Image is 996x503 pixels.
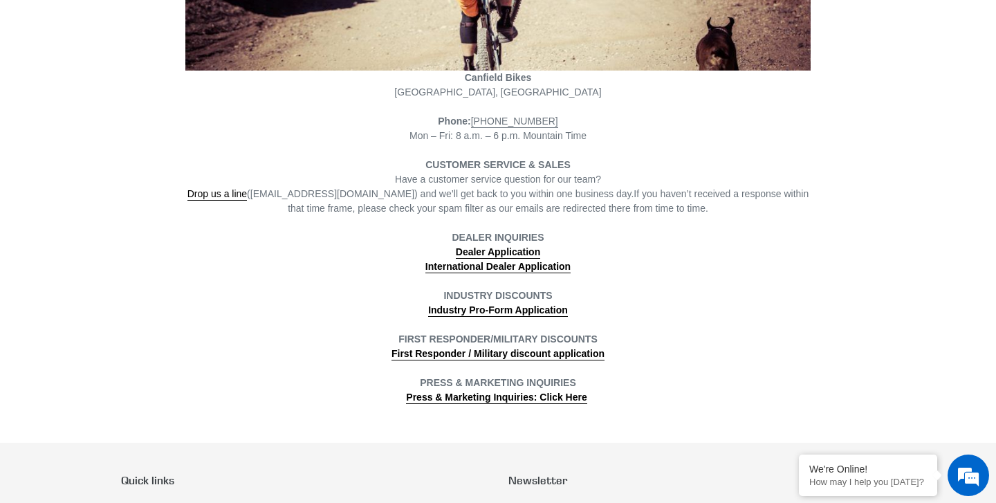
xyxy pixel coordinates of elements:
strong: CUSTOMER SERVICE & SALES [425,159,571,170]
strong: First Responder / Military discount application [391,348,605,359]
div: Have a customer service question for our team? If you haven’t received a response within that tim... [185,172,810,216]
p: How may I help you today? [809,477,927,487]
strong: International Dealer Application [425,261,571,272]
strong: FIRST RESPONDER/MILITARY DISCOUNTS [398,333,598,345]
p: Newsletter [508,474,875,487]
a: International Dealer Application [425,261,571,273]
span: ([EMAIL_ADDRESS][DOMAIN_NAME]) and we’ll get back to you within one business day. [187,188,634,201]
div: Mon – Fri: 8 a.m. – 6 p.m. Mountain Time [185,114,810,143]
a: Dealer Application [456,246,540,259]
strong: Canfield Bikes [465,72,531,83]
a: Drop us a line [187,188,247,201]
span: We're online! [80,158,191,298]
strong: Industry Pro-Form Application [428,304,568,315]
p: Quick links [121,474,488,487]
textarea: Type your message and hit 'Enter' [7,347,264,395]
a: [PHONE_NUMBER] [471,116,558,128]
a: First Responder / Military discount application [391,348,605,360]
div: Minimize live chat window [227,7,260,40]
strong: INDUSTRY DISCOUNTS [443,290,552,301]
div: We're Online! [809,464,927,475]
img: d_696896380_company_1647369064580_696896380 [44,69,79,104]
strong: DEALER INQUIRIES [452,232,544,259]
span: [GEOGRAPHIC_DATA], [GEOGRAPHIC_DATA] [394,86,601,98]
div: Chat with us now [93,77,253,95]
a: Industry Pro-Form Application [428,304,568,317]
a: Press & Marketing Inquiries: Click Here [406,392,587,404]
strong: Phone: [438,116,470,127]
div: Navigation go back [15,76,36,97]
strong: PRESS & MARKETING INQUIRIES [420,377,576,388]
